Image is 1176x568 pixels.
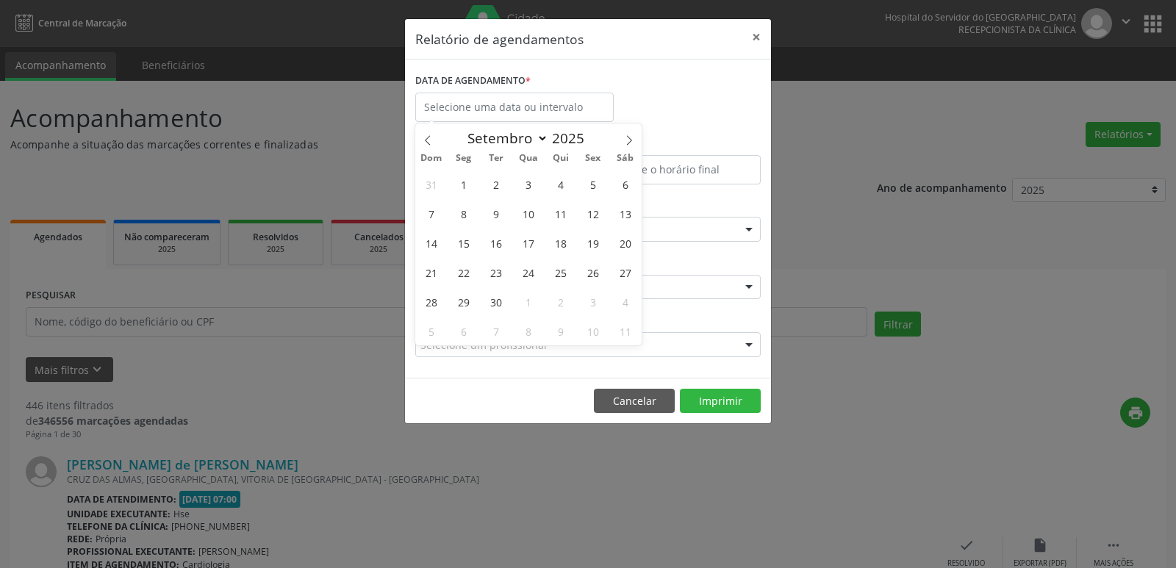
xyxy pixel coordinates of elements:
[449,199,478,228] span: Setembro 8, 2025
[680,389,761,414] button: Imprimir
[415,29,584,48] h5: Relatório de agendamentos
[592,132,761,155] label: ATÉ
[514,317,542,345] span: Outubro 8, 2025
[481,287,510,316] span: Setembro 30, 2025
[514,287,542,316] span: Outubro 1, 2025
[481,199,510,228] span: Setembro 9, 2025
[415,70,531,93] label: DATA DE AGENDAMENTO
[611,317,639,345] span: Outubro 11, 2025
[417,317,445,345] span: Outubro 5, 2025
[514,199,542,228] span: Setembro 10, 2025
[594,389,675,414] button: Cancelar
[611,258,639,287] span: Setembro 27, 2025
[546,229,575,257] span: Setembro 18, 2025
[449,287,478,316] span: Setembro 29, 2025
[548,129,597,148] input: Year
[449,258,478,287] span: Setembro 22, 2025
[417,199,445,228] span: Setembro 7, 2025
[514,170,542,198] span: Setembro 3, 2025
[546,258,575,287] span: Setembro 25, 2025
[546,199,575,228] span: Setembro 11, 2025
[481,229,510,257] span: Setembro 16, 2025
[578,258,607,287] span: Setembro 26, 2025
[415,93,614,122] input: Selecione uma data ou intervalo
[512,154,545,163] span: Qua
[578,170,607,198] span: Setembro 5, 2025
[611,199,639,228] span: Setembro 13, 2025
[514,258,542,287] span: Setembro 24, 2025
[417,170,445,198] span: Agosto 31, 2025
[546,317,575,345] span: Outubro 9, 2025
[448,154,480,163] span: Seg
[514,229,542,257] span: Setembro 17, 2025
[481,258,510,287] span: Setembro 23, 2025
[417,287,445,316] span: Setembro 28, 2025
[578,317,607,345] span: Outubro 10, 2025
[609,154,642,163] span: Sáb
[481,170,510,198] span: Setembro 2, 2025
[449,229,478,257] span: Setembro 15, 2025
[546,170,575,198] span: Setembro 4, 2025
[577,154,609,163] span: Sex
[545,154,577,163] span: Qui
[415,154,448,163] span: Dom
[578,199,607,228] span: Setembro 12, 2025
[480,154,512,163] span: Ter
[592,155,761,184] input: Selecione o horário final
[742,19,771,55] button: Close
[417,229,445,257] span: Setembro 14, 2025
[417,258,445,287] span: Setembro 21, 2025
[578,229,607,257] span: Setembro 19, 2025
[481,317,510,345] span: Outubro 7, 2025
[460,128,548,148] select: Month
[449,317,478,345] span: Outubro 6, 2025
[420,337,547,353] span: Selecione um profissional
[546,287,575,316] span: Outubro 2, 2025
[449,170,478,198] span: Setembro 1, 2025
[611,170,639,198] span: Setembro 6, 2025
[611,229,639,257] span: Setembro 20, 2025
[611,287,639,316] span: Outubro 4, 2025
[578,287,607,316] span: Outubro 3, 2025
